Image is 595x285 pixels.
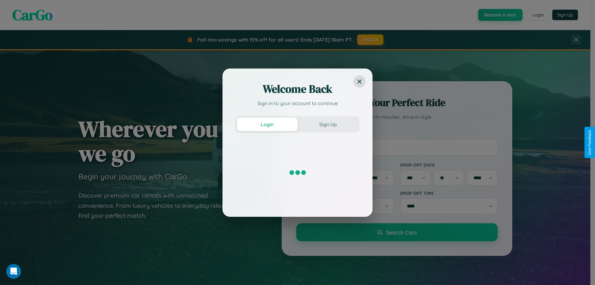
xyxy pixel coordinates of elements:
p: Sign in to your account to continue [236,100,359,107]
h2: Welcome Back [236,82,359,96]
button: Sign Up [297,118,358,131]
iframe: Intercom live chat [6,264,21,279]
div: Give Feedback [588,130,592,155]
button: Login [237,118,297,131]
